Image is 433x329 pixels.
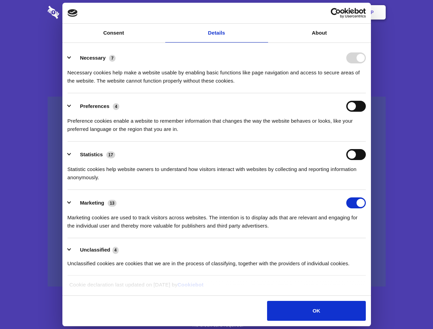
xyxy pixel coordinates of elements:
div: Unclassified cookies are cookies that we are in the process of classifying, together with the pro... [68,254,366,268]
img: logo [68,9,78,17]
a: Login [311,2,341,23]
span: 4 [113,103,119,110]
label: Necessary [80,55,106,61]
label: Marketing [80,200,104,206]
div: Statistic cookies help website owners to understand how visitors interact with websites by collec... [68,160,366,182]
div: Preference cookies enable a website to remember information that changes the way the website beha... [68,112,366,133]
a: Details [165,24,268,42]
iframe: Drift Widget Chat Controller [399,295,425,321]
a: Usercentrics Cookiebot - opens in a new window [306,8,366,18]
button: Preferences (4) [68,101,124,112]
a: Consent [62,24,165,42]
button: OK [267,301,365,321]
a: Pricing [201,2,231,23]
button: Necessary (7) [68,52,120,63]
label: Statistics [80,151,103,157]
div: Cookie declaration last updated on [DATE] by [64,281,369,294]
span: 17 [106,151,115,158]
span: 7 [109,55,116,62]
a: Contact [278,2,310,23]
div: Necessary cookies help make a website usable by enabling basic functions like page navigation and... [68,63,366,85]
div: Marketing cookies are used to track visitors across websites. The intention is to display ads tha... [68,208,366,230]
a: About [268,24,371,42]
span: 13 [108,200,117,207]
button: Unclassified (4) [68,246,123,254]
span: 4 [112,247,119,254]
label: Preferences [80,103,109,109]
h4: Auto-redaction of sensitive data, encrypted data sharing and self-destructing private chats. Shar... [48,62,386,85]
a: Wistia video thumbnail [48,97,386,287]
a: Cookiebot [178,282,204,288]
h1: Eliminate Slack Data Loss. [48,31,386,56]
button: Statistics (17) [68,149,120,160]
img: logo-wordmark-white-trans-d4663122ce5f474addd5e946df7df03e33cb6a1c49d2221995e7729f52c070b2.svg [48,6,106,19]
button: Marketing (13) [68,197,121,208]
